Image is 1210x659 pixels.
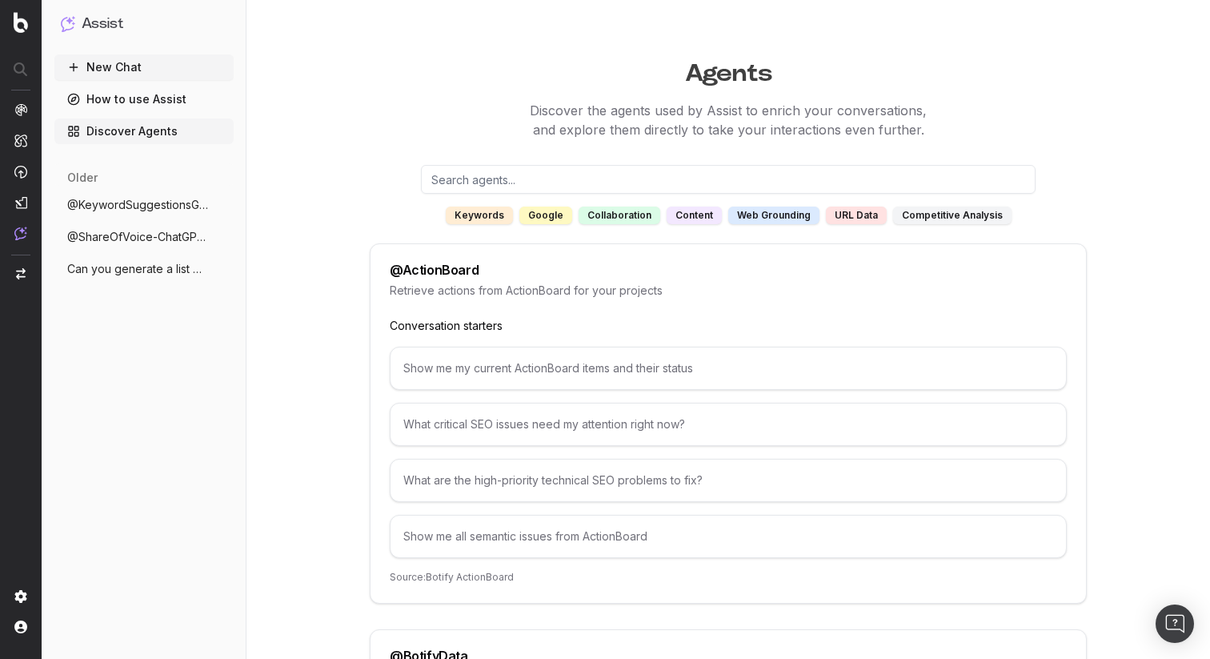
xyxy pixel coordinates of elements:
img: Setting [14,590,27,603]
div: @ ActionBoard [390,263,479,276]
a: Discover Agents [54,119,234,144]
div: Open Intercom Messenger [1156,605,1194,643]
h1: Agents [246,51,1210,88]
img: Assist [14,227,27,240]
div: URL data [826,207,887,224]
span: @KeywordSuggestionsGoogleAdsPlanner Can [67,197,208,213]
button: Assist [61,13,227,35]
img: My account [14,621,27,633]
img: Switch project [16,268,26,279]
img: Studio [14,196,27,209]
a: How to use Assist [54,86,234,112]
div: collaboration [579,207,660,224]
div: Show me my current ActionBoard items and their status [390,347,1067,390]
p: Source: Botify ActionBoard [390,571,1067,584]
div: keywords [446,207,513,224]
img: Analytics [14,103,27,116]
h1: Assist [82,13,123,35]
button: @ShareOfVoice-ChatGPT How do we compete [54,224,234,250]
p: Conversation starters [390,318,1067,334]
span: Can you generate a list of the top perfo [67,261,208,277]
div: What critical SEO issues need my attention right now? [390,403,1067,446]
button: @KeywordSuggestionsGoogleAdsPlanner Can [54,192,234,218]
img: Activation [14,165,27,179]
div: content [667,207,722,224]
div: Show me all semantic issues from ActionBoard [390,515,1067,558]
button: New Chat [54,54,234,80]
button: Can you generate a list of the top perfo [54,256,234,282]
img: Botify logo [14,12,28,33]
img: Assist [61,16,75,31]
img: Intelligence [14,134,27,147]
div: google [519,207,572,224]
span: older [67,170,98,186]
div: What are the high-priority technical SEO problems to fix? [390,459,1067,502]
div: competitive analysis [893,207,1012,224]
input: Search agents... [421,165,1036,194]
p: Discover the agents used by Assist to enrich your conversations, and explore them directly to tak... [246,101,1210,139]
span: @ShareOfVoice-ChatGPT How do we compete [67,229,208,245]
p: Retrieve actions from ActionBoard for your projects [390,283,1067,299]
div: web grounding [728,207,819,224]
